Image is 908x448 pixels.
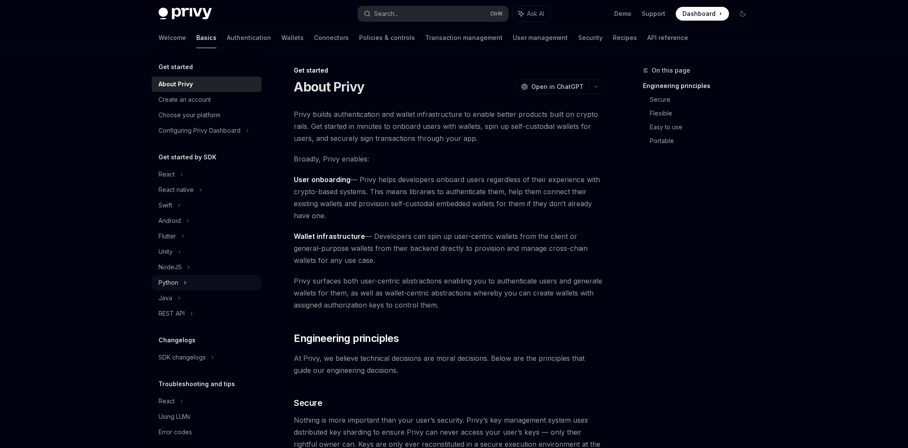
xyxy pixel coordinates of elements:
h5: Changelogs [158,335,195,345]
button: Toggle dark mode [736,7,750,21]
span: Ask AI [527,9,544,18]
div: Create an account [158,94,211,105]
span: Privy builds authentication and wallet infrastructure to enable better products built on crypto r... [294,108,603,144]
span: — Privy helps developers onboard users regardless of their experience with crypto-based systems. ... [294,174,603,222]
div: Python [158,277,178,288]
a: Connectors [314,27,349,48]
span: Open in ChatGPT [531,82,584,91]
a: Policies & controls [359,27,415,48]
a: Portable [650,134,756,148]
div: Flutter [158,231,176,241]
button: Ask AI [512,6,550,21]
a: Engineering principles [643,79,756,93]
a: Welcome [158,27,186,48]
a: Security [578,27,603,48]
div: Swift [158,200,172,210]
div: Configuring Privy Dashboard [158,125,241,136]
a: Wallets [281,27,304,48]
div: Get started [294,66,603,75]
a: API reference [647,27,688,48]
a: Support [642,9,665,18]
div: Using LLMs [158,411,190,422]
div: Java [158,293,172,303]
a: Dashboard [676,7,729,21]
div: React [158,169,175,180]
span: Secure [294,397,322,409]
a: Authentication [227,27,271,48]
div: SDK changelogs [158,352,206,363]
strong: Wallet infrastructure [294,232,365,241]
span: Ctrl K [490,10,503,17]
a: Easy to use [650,120,756,134]
div: Unity [158,247,173,257]
button: Search...CtrlK [358,6,508,21]
div: React native [158,185,194,195]
span: Engineering principles [294,332,399,345]
h5: Get started by SDK [158,152,216,162]
a: Error codes [152,424,262,440]
div: REST API [158,308,185,319]
a: Secure [650,93,756,107]
div: Error codes [158,427,192,437]
a: Demo [614,9,631,18]
a: Recipes [613,27,637,48]
div: Choose your platform [158,110,220,120]
div: NodeJS [158,262,182,272]
h1: About Privy [294,79,364,94]
span: On this page [652,65,690,76]
span: — Developers can spin up user-centric wallets from the client or general-purpose wallets from the... [294,230,603,266]
span: At Privy, we believe technical decisions are moral decisions. Below are the principles that guide... [294,352,603,376]
span: Privy surfaces both user-centric abstractions enabling you to authenticate users and generate wal... [294,275,603,311]
img: dark logo [158,8,212,20]
a: About Privy [152,76,262,92]
a: Flexible [650,107,756,120]
a: Basics [196,27,216,48]
div: Search... [374,9,398,19]
div: About Privy [158,79,193,89]
a: Transaction management [425,27,503,48]
a: Using LLMs [152,409,262,424]
h5: Get started [158,62,193,72]
span: Dashboard [683,9,716,18]
button: Open in ChatGPT [515,79,589,94]
h5: Troubleshooting and tips [158,379,235,389]
span: Broadly, Privy enables: [294,153,603,165]
a: Create an account [152,92,262,107]
div: React [158,396,175,406]
strong: User onboarding [294,175,350,184]
a: Choose your platform [152,107,262,123]
a: User management [513,27,568,48]
div: Android [158,216,181,226]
